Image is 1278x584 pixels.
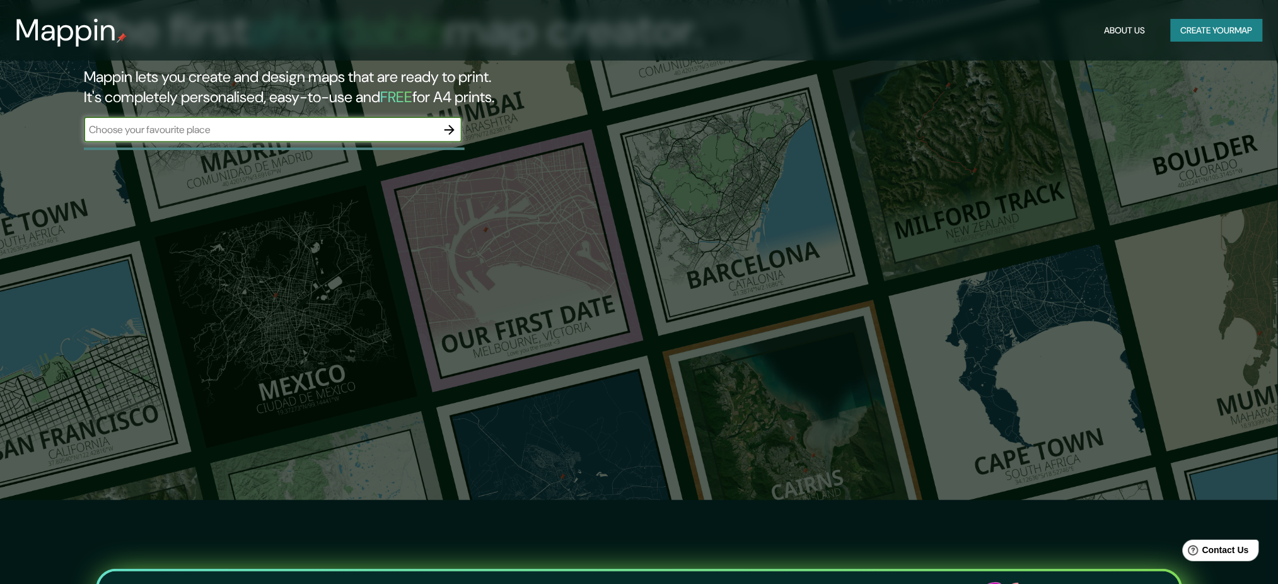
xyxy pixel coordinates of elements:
[117,33,127,43] img: mappin-pin
[84,122,437,137] input: Choose your favourite place
[380,87,412,107] h5: FREE
[1166,535,1264,570] iframe: Help widget launcher
[15,13,117,48] h3: Mappin
[84,67,723,107] h2: Mappin lets you create and design maps that are ready to print. It's completely personalised, eas...
[1171,19,1263,42] button: Create yourmap
[1100,19,1151,42] button: About Us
